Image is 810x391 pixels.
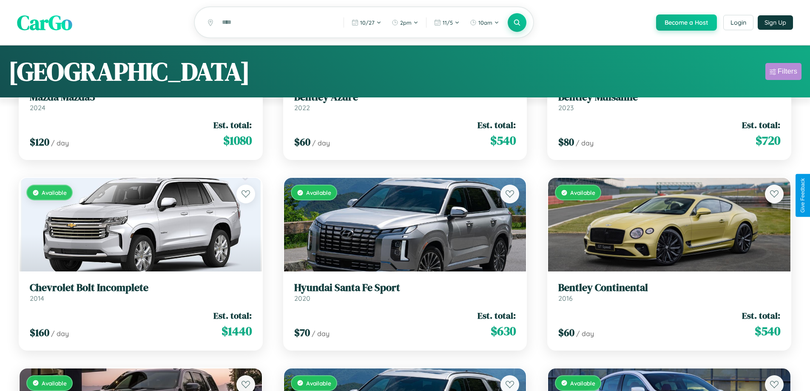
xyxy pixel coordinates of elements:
[490,132,516,149] span: $ 540
[51,139,69,147] span: / day
[294,135,310,149] span: $ 60
[223,132,252,149] span: $ 1080
[360,19,375,26] span: 10 / 27
[576,139,594,147] span: / day
[558,91,780,103] h3: Bentley Mulsanne
[778,67,797,76] div: Filters
[306,189,331,196] span: Available
[294,325,310,340] span: $ 70
[576,329,594,338] span: / day
[30,103,45,112] span: 2024
[51,329,69,338] span: / day
[9,54,250,89] h1: [GEOGRAPHIC_DATA]
[800,178,806,213] div: Give Feedback
[213,309,252,322] span: Est. total:
[723,15,753,30] button: Login
[30,91,252,103] h3: Mazda Mazda3
[294,282,516,303] a: Hyundai Santa Fe Sport2020
[42,189,67,196] span: Available
[756,132,780,149] span: $ 720
[294,91,516,112] a: Bentley Azure2022
[430,16,464,29] button: 11/5
[387,16,423,29] button: 2pm
[213,119,252,131] span: Est. total:
[306,380,331,387] span: Available
[17,9,72,37] span: CarGo
[758,15,793,30] button: Sign Up
[294,91,516,103] h3: Bentley Azure
[755,323,780,340] span: $ 540
[294,294,310,303] span: 2020
[558,103,574,112] span: 2023
[312,329,330,338] span: / day
[443,19,453,26] span: 11 / 5
[42,380,67,387] span: Available
[477,119,516,131] span: Est. total:
[570,380,595,387] span: Available
[30,325,49,340] span: $ 160
[294,282,516,294] h3: Hyundai Santa Fe Sport
[742,309,780,322] span: Est. total:
[222,323,252,340] span: $ 1440
[30,294,44,303] span: 2014
[312,139,330,147] span: / day
[466,16,503,29] button: 10am
[477,309,516,322] span: Est. total:
[656,14,717,31] button: Become a Host
[400,19,412,26] span: 2pm
[558,294,573,303] span: 2016
[570,189,595,196] span: Available
[294,103,310,112] span: 2022
[30,282,252,303] a: Chevrolet Bolt Incomplete2014
[558,135,574,149] span: $ 80
[742,119,780,131] span: Est. total:
[491,323,516,340] span: $ 630
[765,63,801,80] button: Filters
[30,135,49,149] span: $ 120
[478,19,492,26] span: 10am
[30,282,252,294] h3: Chevrolet Bolt Incomplete
[558,282,780,294] h3: Bentley Continental
[558,91,780,112] a: Bentley Mulsanne2023
[558,325,574,340] span: $ 60
[558,282,780,303] a: Bentley Continental2016
[347,16,386,29] button: 10/27
[30,91,252,112] a: Mazda Mazda32024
